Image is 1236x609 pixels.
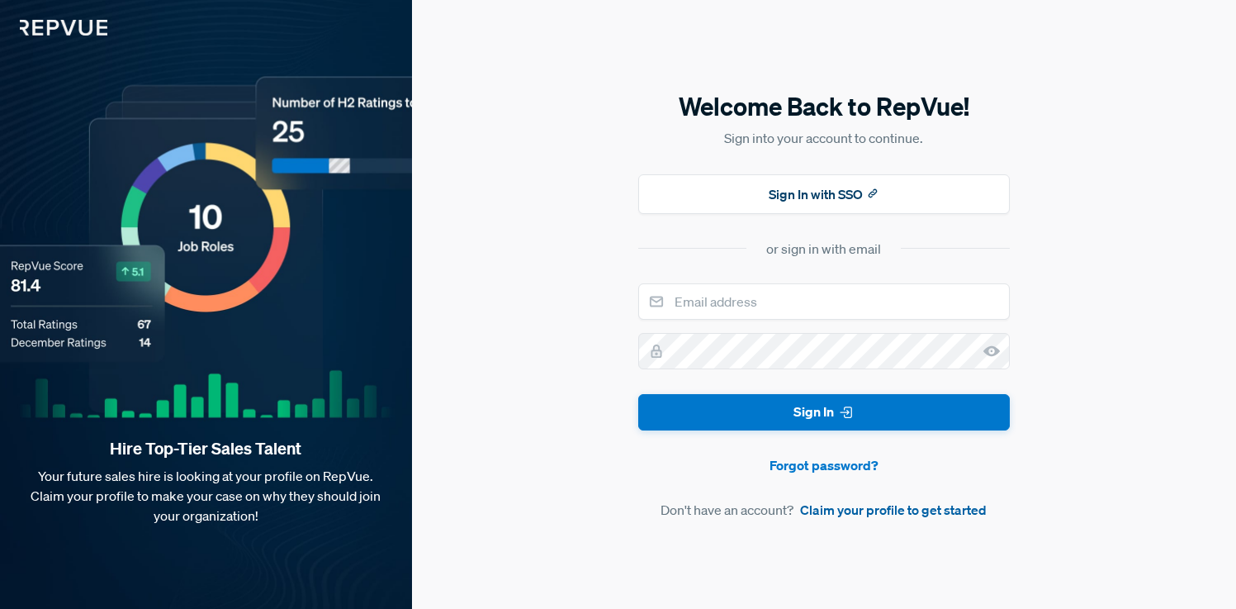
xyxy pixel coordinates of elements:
h5: Welcome Back to RepVue! [638,89,1010,124]
button: Sign In with SSO [638,174,1010,214]
p: Your future sales hire is looking at your profile on RepVue. Claim your profile to make your case... [26,466,386,526]
a: Claim your profile to get started [800,500,987,520]
p: Sign into your account to continue. [638,128,1010,148]
strong: Hire Top-Tier Sales Talent [26,438,386,459]
input: Email address [638,283,1010,320]
a: Forgot password? [638,455,1010,475]
div: or sign in with email [766,239,881,259]
article: Don't have an account? [638,500,1010,520]
button: Sign In [638,394,1010,431]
